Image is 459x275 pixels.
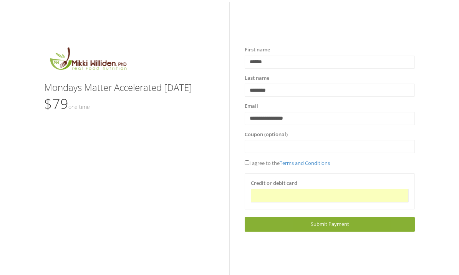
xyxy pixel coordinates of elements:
label: Credit or debit card [251,179,297,187]
img: MikkiLogoMain.png [44,46,132,75]
label: Email [245,102,258,110]
label: Coupon (optional) [245,131,288,138]
a: Submit Payment [245,217,415,231]
label: Last name [245,74,269,82]
iframe: Secure card payment input frame [256,193,404,199]
a: Terms and Conditions [280,160,330,166]
h3: Mondays Matter Accelerated [DATE] [44,82,214,92]
small: One time [68,103,90,110]
span: I agree to the [245,160,330,166]
span: Submit Payment [311,221,349,227]
label: First name [245,46,270,54]
span: $79 [44,94,90,113]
